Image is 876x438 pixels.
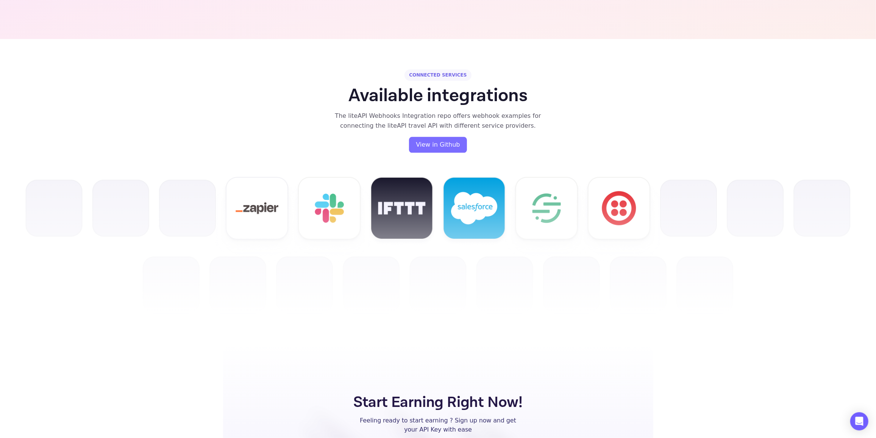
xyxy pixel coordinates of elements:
h1: Available integrations [348,87,528,105]
div: The liteAPI Webhooks Integration repo offers webhook examples for connecting the liteAPI travel A... [335,111,542,131]
div: Open Intercom Messenger [850,412,868,430]
a: register [409,137,467,153]
img: Integrations [12,177,864,313]
button: View in Github [409,137,467,153]
h5: Start Earning Right Now! [353,391,523,414]
p: Feeling ready to start earning ? Sign up now and get your API Key with ease [360,416,516,434]
div: CONNECTED SERVICES [404,69,471,81]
